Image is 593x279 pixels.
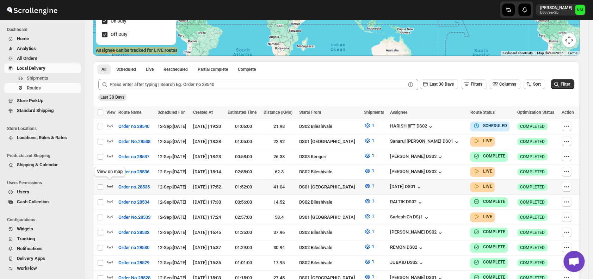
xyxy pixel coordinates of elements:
[372,198,374,204] span: 1
[7,180,81,186] span: Users Permissions
[473,183,492,190] button: LIVE
[157,110,185,115] span: Scheduled For
[390,154,444,161] button: [PERSON_NAME] DS03
[238,67,256,72] span: Complete
[540,11,572,15] p: b607ea-2b
[17,108,54,113] span: Standard Shipping
[118,168,149,175] span: Order no 28536
[372,183,374,188] span: 1
[390,199,424,206] div: RALTIK DS02
[4,187,81,197] button: Users
[299,259,360,266] div: DS02 Bileshivale
[228,110,257,115] span: Estimated Time
[4,54,81,63] button: All Orders
[471,82,482,87] span: Filters
[118,153,149,160] span: Order no 28537
[27,75,48,81] span: Shipments
[540,5,572,11] p: [PERSON_NAME]
[17,226,33,231] span: Widgets
[193,184,223,191] div: [DATE] | 17:52
[483,244,505,249] b: COMPLETE
[228,123,259,130] div: 01:06:00
[372,138,374,143] span: 1
[517,110,554,115] span: Optimization Status
[157,215,186,220] span: 12-Sep | [DATE]
[114,181,154,193] button: Order no.28535
[299,153,360,160] div: DS03 Kengeri
[372,259,374,264] span: 1
[520,245,545,250] span: COMPLETED
[520,215,545,220] span: COMPLETED
[483,260,505,265] b: COMPLETE
[157,139,186,144] span: 12-Sep | [DATE]
[17,46,36,51] span: Analytics
[390,138,460,145] button: Sanarul [PERSON_NAME] DS01
[111,18,126,24] span: On Duty
[6,1,58,19] img: ScrollEngine
[360,120,378,131] button: 1
[4,34,81,44] button: Home
[193,110,213,115] span: Created At
[299,229,360,236] div: DS02 Bileshivale
[299,214,360,221] div: DS01 [GEOGRAPHIC_DATA]
[17,66,45,71] span: Local Delivery
[4,263,81,273] button: WorkFlow
[95,46,118,56] a: Open this area in Google Maps (opens a new window)
[520,169,545,175] span: COMPLETED
[364,110,384,115] span: Shipments
[372,153,374,158] span: 1
[114,151,154,162] button: Order no 28537
[4,44,81,54] button: Analytics
[473,137,492,144] button: LIVE
[360,180,378,192] button: 1
[390,169,444,176] button: [PERSON_NAME] DS02
[95,46,118,56] img: Google
[390,244,424,252] button: REMON DS02
[114,257,154,268] button: Order no 28529
[17,199,49,204] span: Cash Collection
[17,236,35,241] span: Tracking
[114,197,154,208] button: Order no 28534
[7,27,81,32] span: Dashboard
[118,199,149,206] span: Order no 28534
[114,242,154,253] button: Order no 28530
[157,169,186,174] span: 12-Sep | [DATE]
[299,199,360,206] div: DS02 Bileshivale
[483,154,505,159] b: COMPLETE
[263,229,295,236] div: 37.96
[263,184,295,191] div: 41.04
[390,229,444,236] button: [PERSON_NAME] DS02
[110,79,406,90] input: Press enter after typing | Search Eg. Order no 28540
[118,138,150,145] span: Order No.28538
[118,259,149,266] span: Order no 28529
[228,168,259,175] div: 02:58:00
[390,184,422,191] button: [DATE] DS01
[263,153,295,160] div: 26.33
[520,154,545,160] span: COMPLETED
[551,79,574,89] button: Filter
[193,199,223,206] div: [DATE] | 17:30
[489,79,520,89] button: Columns
[299,138,360,145] div: DS01 [GEOGRAPHIC_DATA]
[163,67,188,72] span: Rescheduled
[118,214,150,221] span: Order No.28533
[360,165,378,176] button: 1
[228,214,259,221] div: 02:57:00
[473,168,492,175] button: LIVE
[360,196,378,207] button: 1
[473,122,507,129] button: SCHEDULED
[4,83,81,93] button: Routes
[483,123,507,128] b: SCHEDULED
[299,184,360,191] div: DS01 [GEOGRAPHIC_DATA]
[157,154,186,159] span: 12-Sep | [DATE]
[228,229,259,236] div: 01:35:00
[360,241,378,252] button: 1
[263,110,292,115] span: Distance (KMs)
[483,214,492,219] b: LIVE
[360,135,378,146] button: 1
[263,214,295,221] div: 58.4
[520,260,545,266] span: COMPLETED
[390,123,434,130] div: HARISH 8FT DS02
